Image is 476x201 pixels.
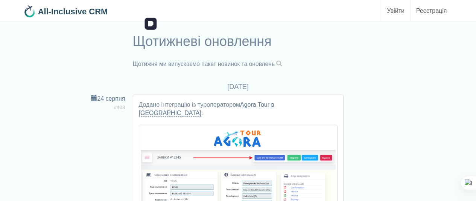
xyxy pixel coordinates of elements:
[139,101,274,117] a: Agora Tour в [GEOGRAPHIC_DATA]
[91,95,125,102] a: 24 серпня
[133,60,344,69] p: Щотижня ми випускаємо пакет новинок та оновлень
[24,83,453,91] h4: [DATE]
[114,104,125,110] span: #408
[133,34,344,49] h1: Щотижневі оновлення
[38,7,108,16] b: All-Inclusive CRM
[24,5,36,17] img: 32x32.png
[139,101,338,117] p: Додано інтеграцію із туроператором :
